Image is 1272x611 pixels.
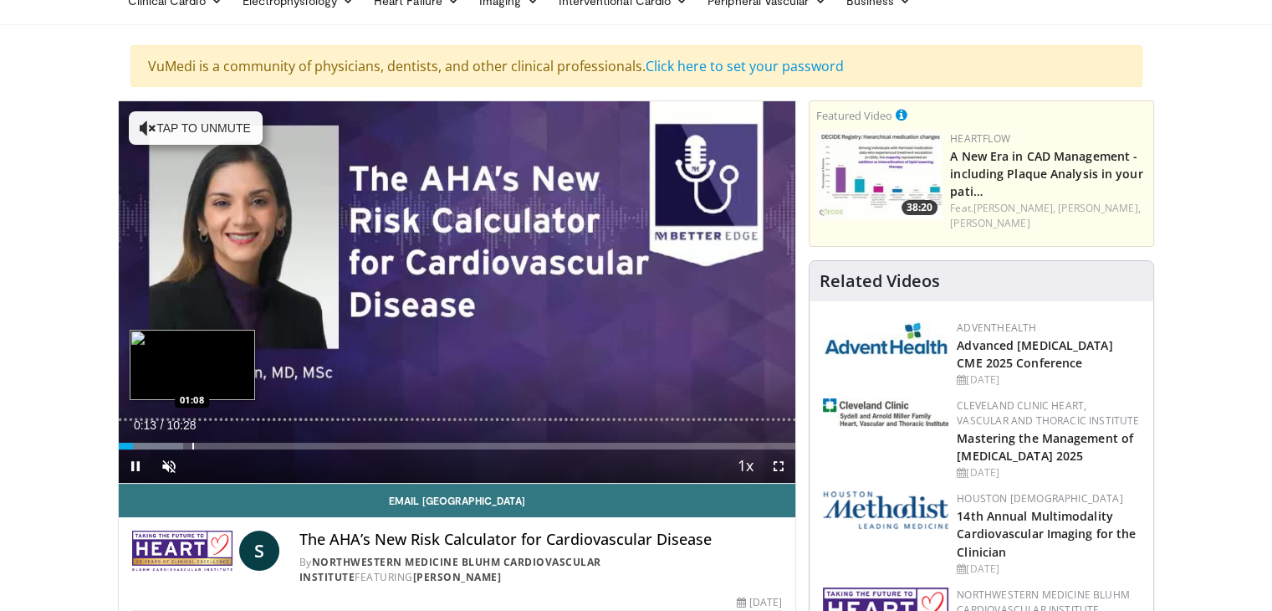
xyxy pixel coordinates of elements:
a: Houston [DEMOGRAPHIC_DATA] [957,491,1122,506]
span: 38:20 [902,200,937,215]
a: [PERSON_NAME] [950,216,1029,230]
a: Cleveland Clinic Heart, Vascular and Thoracic Institute [957,398,1139,428]
a: [PERSON_NAME], [973,201,1055,215]
a: A New Era in CAD Management - including Plaque Analysis in your pati… [950,148,1142,199]
button: Unmute [152,449,186,483]
img: Northwestern Medicine Bluhm Cardiovascular Institute [132,531,232,571]
small: Featured Video [816,108,892,123]
a: Email [GEOGRAPHIC_DATA] [119,484,796,517]
div: [DATE] [737,595,782,610]
button: Pause [119,449,152,483]
img: image.jpeg [130,330,255,400]
a: [PERSON_NAME] [413,570,502,584]
div: [DATE] [957,562,1140,577]
a: 14th Annual Multimodality Cardiovascular Imaging for the Clinician [957,508,1136,559]
a: S [239,531,279,571]
span: 0:13 [134,418,156,432]
a: Mastering the Management of [MEDICAL_DATA] 2025 [957,430,1133,464]
div: [DATE] [957,372,1140,388]
h4: Related Videos [820,271,940,291]
span: 10:28 [166,418,196,432]
video-js: Video Player [119,101,796,484]
div: By FEATURING [299,555,783,585]
a: [PERSON_NAME], [1058,201,1140,215]
a: Advanced [MEDICAL_DATA] CME 2025 Conference [957,337,1112,371]
a: Click here to set your password [646,57,844,75]
img: 5e4488cc-e109-4a4e-9fd9-73bb9237ee91.png.150x105_q85_autocrop_double_scale_upscale_version-0.2.png [823,491,948,529]
img: 5c3c682d-da39-4b33-93a5-b3fb6ba9580b.jpg.150x105_q85_autocrop_double_scale_upscale_version-0.2.jpg [823,321,948,355]
button: Fullscreen [762,449,795,483]
a: 38:20 [816,131,942,219]
img: 738d0e2d-290f-4d89-8861-908fb8b721dc.150x105_q85_crop-smart_upscale.jpg [816,131,942,219]
img: d536a004-a009-4cb9-9ce6-f9f56c670ef5.jpg.150x105_q85_autocrop_double_scale_upscale_version-0.2.jpg [823,398,948,427]
div: VuMedi is a community of physicians, dentists, and other clinical professionals. [130,45,1142,87]
button: Tap to unmute [129,111,263,145]
div: Feat. [950,201,1147,231]
a: Heartflow [950,131,1010,146]
div: [DATE] [957,465,1140,480]
a: Northwestern Medicine Bluhm Cardiovascular Institute [299,555,601,584]
span: / [161,418,164,432]
a: AdventHealth [957,321,1036,335]
div: Progress Bar [119,443,796,449]
h4: The AHA’s New Risk Calculator for Cardiovascular Disease [299,531,783,549]
button: Playback Rate [728,449,762,483]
